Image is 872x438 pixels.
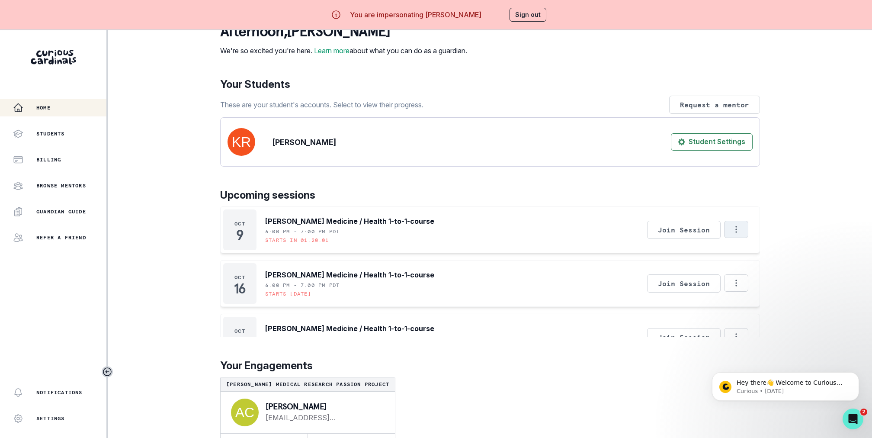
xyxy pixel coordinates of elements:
[36,182,86,189] p: Browse Mentors
[220,45,467,56] p: We're so excited you're here. about what you can do as a guardian.
[220,23,467,40] p: afternoon , [PERSON_NAME]
[350,10,481,20] p: You are impersonating [PERSON_NAME]
[220,100,423,110] p: These are your student's accounts. Select to view their progress.
[647,274,721,293] button: Join Session
[860,409,867,415] span: 2
[36,389,83,396] p: Notifications
[510,8,546,22] button: Sign out
[265,237,329,244] p: Starts in 01:20:01
[234,328,245,335] p: Oct
[220,358,760,374] p: Your Engagements
[224,381,391,388] p: [PERSON_NAME] Medical Research Passion Project
[231,399,259,426] img: svg
[647,328,721,346] button: Join Session
[647,221,721,239] button: Join Session
[724,221,748,238] button: Options
[38,25,147,75] span: Hey there👋 Welcome to Curious Cardinals 🙌 Take a look around! If you have any questions or are ex...
[102,366,113,377] button: Toggle sidebar
[724,274,748,292] button: Options
[314,46,349,55] a: Learn more
[724,328,748,345] button: Options
[236,231,244,239] p: 9
[265,323,434,334] p: [PERSON_NAME] Medicine / Health 1-to-1-course
[234,220,245,227] p: Oct
[843,409,863,429] iframe: Intercom live chat
[265,270,434,280] p: [PERSON_NAME] Medicine / Health 1-to-1-course
[266,402,381,411] p: [PERSON_NAME]
[220,187,760,203] p: Upcoming sessions
[266,412,381,423] a: [EMAIL_ADDRESS][DOMAIN_NAME]
[265,216,434,226] p: [PERSON_NAME] Medicine / Health 1-to-1-course
[36,208,86,215] p: Guardian Guide
[36,104,51,111] p: Home
[272,136,336,148] p: [PERSON_NAME]
[234,284,246,293] p: 16
[671,133,753,151] button: Student Settings
[265,290,311,297] p: Starts [DATE]
[228,128,255,156] img: svg
[36,234,86,241] p: Refer a friend
[31,50,76,64] img: Curious Cardinals Logo
[265,282,340,289] p: 6:00 PM - 7:00 PM PDT
[38,33,149,41] p: Message from Curious, sent 2w ago
[265,335,340,342] p: 6:00 PM - 7:00 PM PDT
[669,96,760,114] button: Request a mentor
[699,354,872,415] iframe: Intercom notifications message
[36,415,65,422] p: Settings
[36,156,61,163] p: Billing
[36,130,65,137] p: Students
[220,77,760,92] p: Your Students
[234,274,245,281] p: Oct
[265,228,340,235] p: 6:00 PM - 7:00 PM PDT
